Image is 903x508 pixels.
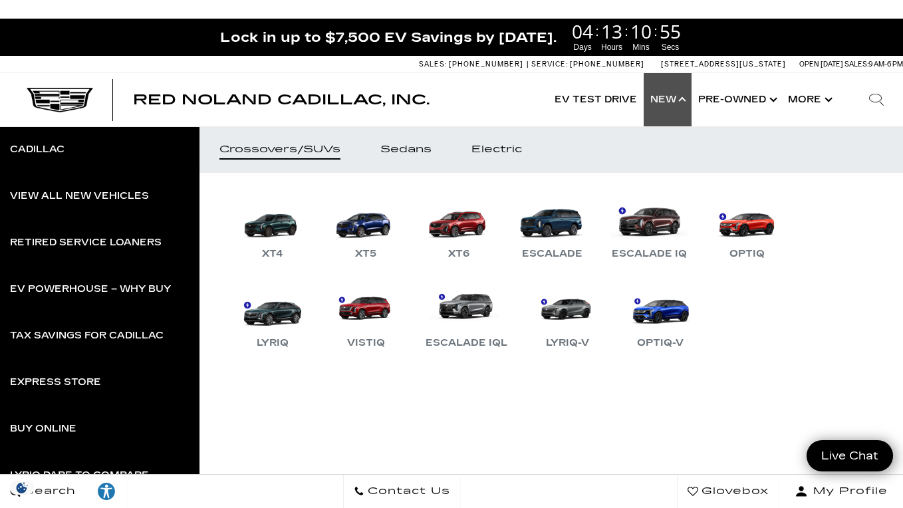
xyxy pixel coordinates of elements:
div: LYRIQ-V [539,335,596,351]
span: Search [21,482,76,501]
span: 04 [570,22,595,41]
div: Buy Online [10,424,76,434]
a: LYRIQ [233,282,313,351]
a: Live Chat [807,440,893,471]
a: Escalade IQL [419,282,514,351]
div: Electric [471,145,522,154]
span: 55 [658,22,683,41]
span: Secs [658,41,683,53]
div: XT6 [442,246,476,262]
a: Contact Us [343,475,461,508]
a: New [644,73,692,126]
span: 9 AM-6 PM [868,60,903,68]
a: Explore your accessibility options [86,475,127,508]
div: Escalade IQL [419,335,514,351]
a: Red Noland Cadillac, Inc. [133,93,430,106]
a: Electric [451,126,542,173]
a: XT5 [326,193,406,262]
span: Mins [628,41,654,53]
a: XT6 [419,193,499,262]
a: [STREET_ADDRESS][US_STATE] [661,60,786,68]
a: Service: [PHONE_NUMBER] [527,61,648,68]
span: Service: [531,60,568,68]
img: Cadillac Dark Logo with Cadillac White Text [27,88,93,113]
span: Glovebox [698,482,769,501]
a: Sedans [360,126,451,173]
button: Open user profile menu [779,475,903,508]
div: Sedans [380,145,432,154]
span: Open [DATE] [799,60,843,68]
a: XT4 [233,193,313,262]
span: Live Chat [815,448,885,463]
div: Retired Service Loaners [10,238,162,247]
div: OPTIQ [723,246,771,262]
div: Tax Savings for Cadillac [10,331,164,340]
img: Opt-Out Icon [7,481,37,495]
span: [PHONE_NUMBER] [449,60,523,68]
div: VISTIQ [340,335,392,351]
a: Crossovers/SUVs [199,126,360,173]
div: Express Store [10,378,101,387]
div: Cadillac [10,145,64,154]
span: : [595,21,599,41]
span: Contact Us [364,482,450,501]
div: LYRIQ Dare to Compare [10,471,149,480]
span: Sales: [419,60,447,68]
span: Red Noland Cadillac, Inc. [133,92,430,108]
div: XT4 [255,246,290,262]
div: OPTIQ-V [630,335,690,351]
span: Hours [599,41,624,53]
a: Sales: [PHONE_NUMBER] [419,61,527,68]
a: Close [880,25,896,41]
span: : [654,21,658,41]
span: [PHONE_NUMBER] [570,60,644,68]
a: Escalade IQ [605,193,694,262]
div: Search [850,73,903,126]
span: 13 [599,22,624,41]
section: Click to Open Cookie Consent Modal [7,481,37,495]
div: LYRIQ [250,335,295,351]
a: LYRIQ-V [527,282,607,351]
div: View All New Vehicles [10,191,149,201]
span: Sales: [844,60,868,68]
div: Escalade [515,246,589,262]
span: 10 [628,22,654,41]
a: OPTIQ [707,193,787,262]
span: My Profile [808,482,888,501]
div: Explore your accessibility options [86,481,126,501]
a: Glovebox [677,475,779,508]
span: Lock in up to $7,500 EV Savings by [DATE]. [220,29,557,46]
a: Escalade [512,193,592,262]
a: OPTIQ-V [620,282,700,351]
a: EV Test Drive [548,73,644,126]
div: XT5 [348,246,383,262]
span: : [624,21,628,41]
a: Pre-Owned [692,73,781,126]
button: More [781,73,837,126]
div: EV Powerhouse – Why Buy [10,285,171,294]
span: Days [570,41,595,53]
div: Escalade IQ [605,246,694,262]
div: Crossovers/SUVs [219,145,340,154]
a: VISTIQ [326,282,406,351]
